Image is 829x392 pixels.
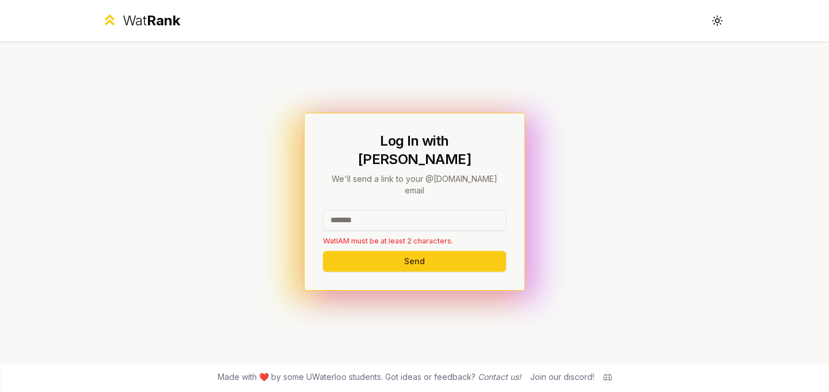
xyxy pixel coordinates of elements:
p: WatIAM must be at least 2 characters. [323,235,506,246]
span: Made with ❤️ by some UWaterloo students. Got ideas or feedback? [218,371,521,383]
a: Contact us! [478,372,521,382]
div: Join our discord! [530,371,594,383]
span: Rank [147,12,180,29]
div: Wat [123,12,180,30]
button: Send [323,251,506,272]
a: WatRank [101,12,180,30]
h1: Log In with [PERSON_NAME] [323,132,506,169]
p: We'll send a link to your @[DOMAIN_NAME] email [323,173,506,196]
